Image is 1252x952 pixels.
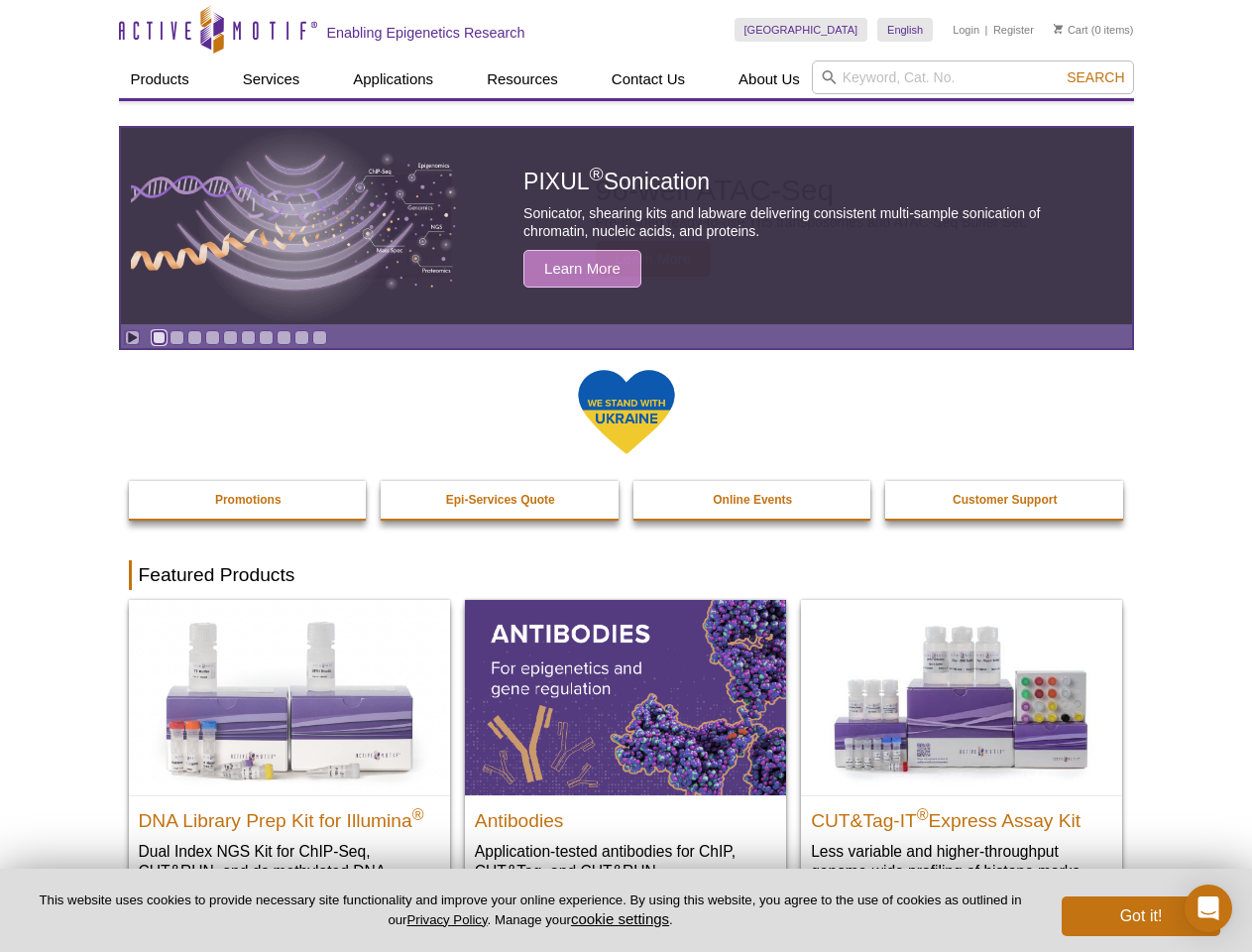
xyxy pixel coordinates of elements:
[465,600,786,794] img: All Antibodies
[633,481,873,519] a: Online Events
[215,493,282,507] strong: Promotions
[129,600,450,920] a: DNA Library Prep Kit for Illumina DNA Library Prep Kit for Illumina® Dual Index NGS Kit for ChIP-...
[811,841,1112,882] p: Less variable and higher-throughput genome-wide profiling of histone marks​.
[129,600,450,794] img: DNA Library Prep Kit for Illumina
[259,330,274,345] a: Go to slide 7
[917,805,929,822] sup: ®
[953,23,979,37] a: Login
[727,60,812,98] a: About Us
[32,892,1029,929] p: This website uses cookies to provide necessary site functionality and improve your online experie...
[1067,69,1124,85] span: Search
[1185,885,1232,932] div: Open Intercom Messenger
[801,600,1122,900] a: CUT&Tag-IT® Express Assay Kit CUT&Tag-IT®Express Assay Kit Less variable and higher-throughput ge...
[381,481,621,519] a: Epi-Services Quote
[475,60,570,98] a: Resources
[811,801,1112,831] h2: CUT&Tag-IT Express Assay Kit
[277,330,291,345] a: Go to slide 8
[412,805,424,822] sup: ®
[406,912,487,927] a: Privacy Policy
[152,330,167,345] a: Go to slide 1
[993,23,1034,37] a: Register
[1054,23,1088,37] a: Cart
[327,24,525,42] h2: Enabling Epigenetics Research
[205,330,220,345] a: Go to slide 4
[241,330,256,345] a: Go to slide 6
[446,493,555,507] strong: Epi-Services Quote
[139,841,440,901] p: Dual Index NGS Kit for ChIP-Seq, CUT&RUN, and ds methylated DNA assays.
[129,481,369,519] a: Promotions
[294,330,309,345] a: Go to slide 9
[119,60,201,98] a: Products
[129,560,1124,590] h2: Featured Products
[877,18,933,42] a: English
[735,18,868,42] a: [GEOGRAPHIC_DATA]
[885,481,1125,519] a: Customer Support
[170,330,184,345] a: Go to slide 2
[341,60,445,98] a: Applications
[600,60,697,98] a: Contact Us
[1062,896,1220,936] button: Got it!
[465,600,786,900] a: All Antibodies Antibodies Application-tested antibodies for ChIP, CUT&Tag, and CUT&RUN.
[801,600,1122,794] img: CUT&Tag-IT® Express Assay Kit
[1054,24,1063,34] img: Your Cart
[571,910,669,927] button: cookie settings
[475,841,776,882] p: Application-tested antibodies for ChIP, CUT&Tag, and CUT&RUN.
[223,330,238,345] a: Go to slide 5
[1054,18,1134,42] li: (0 items)
[231,60,312,98] a: Services
[312,330,327,345] a: Go to slide 10
[985,18,988,42] li: |
[577,368,676,456] img: We Stand With Ukraine
[953,493,1057,507] strong: Customer Support
[139,801,440,831] h2: DNA Library Prep Kit for Illumina
[1061,68,1130,86] button: Search
[475,801,776,831] h2: Antibodies
[187,330,202,345] a: Go to slide 3
[125,330,140,345] a: Toggle autoplay
[812,60,1134,94] input: Keyword, Cat. No.
[713,493,792,507] strong: Online Events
